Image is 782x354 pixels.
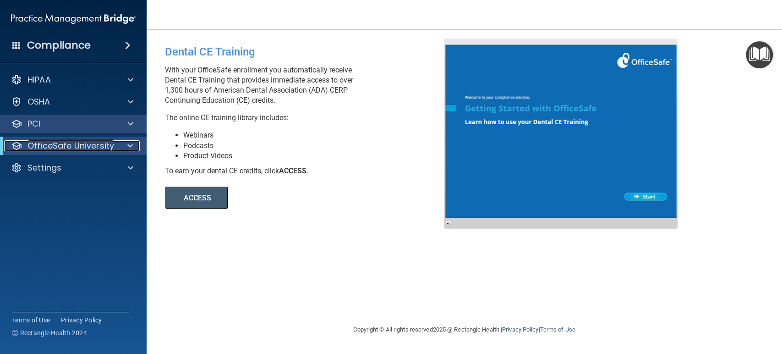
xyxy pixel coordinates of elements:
a: Terms of Use [540,326,575,333]
p: Settings [27,162,61,173]
a: OSHA [11,96,133,107]
img: PMB logo [11,10,136,28]
a: Settings [11,162,133,173]
h4: Compliance [27,39,91,52]
span: Ⓒ Rectangle Health 2024 [12,328,87,337]
a: ACCESS [165,195,416,202]
div: To earn your dental CE credits, click . [165,166,451,176]
li: Webinars [183,130,451,140]
b: ACCESS [279,166,306,175]
a: Privacy Policy [502,326,538,333]
button: ACCESS [165,187,228,209]
p: PCI [27,118,40,129]
button: Open Resource Center [746,41,773,68]
a: Privacy Policy [61,315,102,325]
p: OSHA [27,96,50,107]
li: Product Videos [183,151,451,161]
li: Podcasts [183,141,451,151]
a: OfficeSafe University [11,140,133,151]
a: HIPAA [11,74,133,85]
p: The online CE training library includes: [165,113,451,123]
p: HIPAA [27,74,51,85]
a: Terms of Use [12,315,50,325]
p: With your OfficeSafe enrollment you automatically receive Dental CE Training that provides immedi... [165,65,451,105]
div: Dental CE Training [165,39,451,65]
p: OfficeSafe University [27,140,114,151]
div: Copyright © All rights reserved 2025 @ Rectangle Health | | [297,315,632,344]
iframe: Drift Widget Chat Controller [623,289,771,326]
a: PCI [11,118,133,129]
